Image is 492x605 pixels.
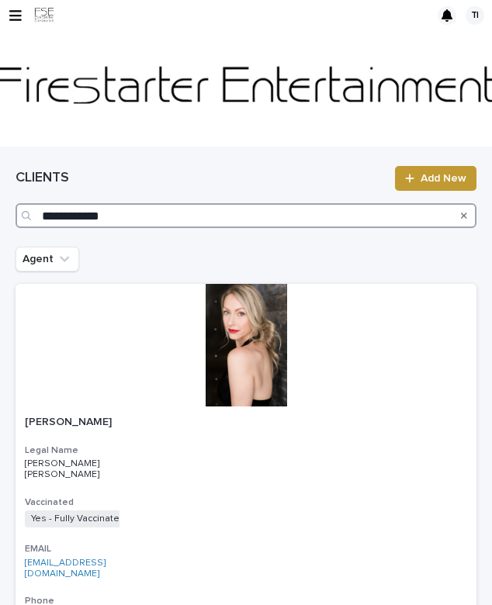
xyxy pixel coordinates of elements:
[25,558,106,579] a: [EMAIL_ADDRESS][DOMAIN_NAME]
[466,6,484,25] div: TI
[25,496,467,509] h3: Vaccinated
[395,166,476,191] a: Add New
[34,5,54,26] img: 9JgRvJ3ETPGCJDhvPVA5
[25,458,136,481] p: [PERSON_NAME] [PERSON_NAME]
[16,169,386,188] h1: CLIENTS
[16,203,476,228] input: Search
[16,247,79,271] button: Agent
[25,543,467,555] h3: EMAIL
[25,510,132,527] span: Yes - Fully Vaccinated
[25,416,136,429] p: [PERSON_NAME]
[421,173,466,184] span: Add New
[25,444,467,457] h3: Legal Name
